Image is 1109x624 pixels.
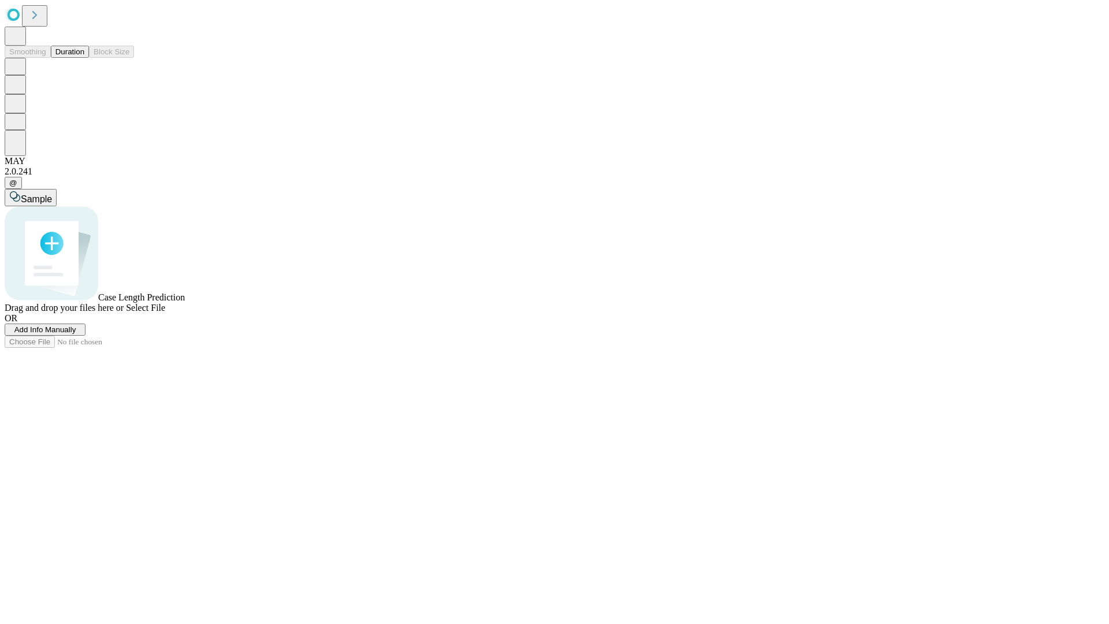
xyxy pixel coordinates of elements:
[5,324,85,336] button: Add Info Manually
[5,177,22,189] button: @
[21,194,52,204] span: Sample
[89,46,134,58] button: Block Size
[5,46,51,58] button: Smoothing
[9,179,17,187] span: @
[51,46,89,58] button: Duration
[5,166,1104,177] div: 2.0.241
[126,303,165,313] span: Select File
[5,313,17,323] span: OR
[5,303,124,313] span: Drag and drop your files here or
[98,292,185,302] span: Case Length Prediction
[5,156,1104,166] div: MAY
[14,325,76,334] span: Add Info Manually
[5,189,57,206] button: Sample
